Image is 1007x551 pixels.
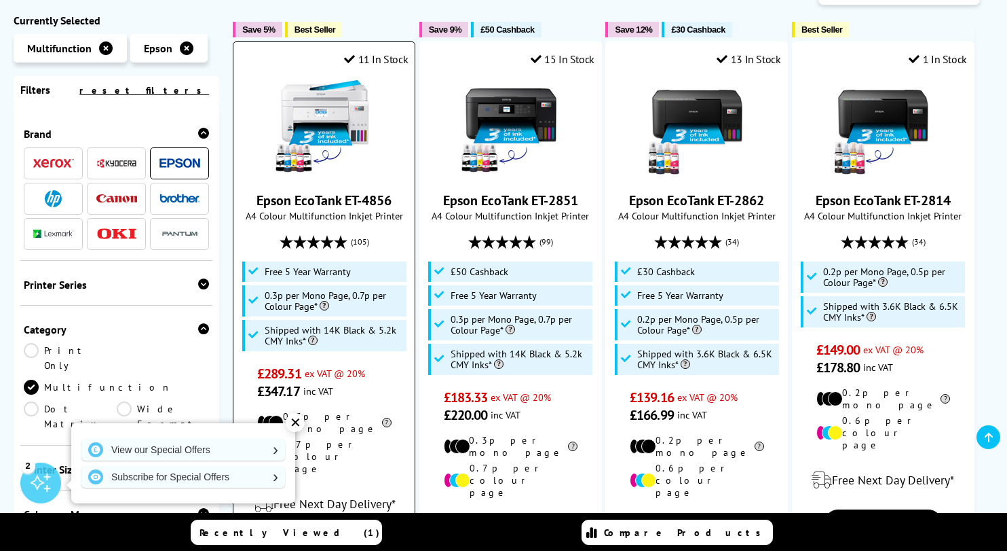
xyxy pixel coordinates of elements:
span: 0.3p per Mono Page, 0.7p per Colour Page* [265,290,403,312]
a: Recently Viewed (1) [191,520,382,545]
img: Pantum [159,226,200,243]
span: £30 Cashback [671,24,725,35]
span: Save 9% [429,24,461,35]
a: Compare Products [582,520,773,545]
a: Wide Format [117,402,210,431]
span: £30 Cashback [637,266,695,277]
span: Best Seller [801,24,843,35]
span: Shipped with 3.6K Black & 6.5K CMY Inks* [637,349,776,370]
img: OKI [96,228,137,240]
a: Subscribe for Special Offers [81,466,285,488]
span: Free 5 Year Warranty [451,290,537,301]
img: Epson EcoTank ET-2862 [646,76,748,178]
button: Save 12% [605,22,659,37]
button: £50 Cashback [471,22,541,37]
div: modal_delivery [240,485,408,523]
div: Currently Selected [14,14,219,27]
li: 0.6p per colour page [816,414,951,451]
button: Save 5% [233,22,282,37]
li: 0.6p per colour page [630,462,764,499]
a: Epson EcoTank ET-2862 [646,167,748,181]
span: £183.33 [444,389,488,406]
li: 0.7p per colour page [257,438,392,475]
span: £178.80 [816,359,860,376]
span: A4 Colour Multifunction Inkjet Printer [613,209,780,222]
a: Dot Matrix [24,402,117,431]
div: ✕ [286,413,305,432]
a: Kyocera [96,155,137,172]
div: 2 [20,458,35,473]
a: Epson EcoTank ET-2814 [816,192,951,209]
span: 0.2p per Mono Page, 0.5p per Colour Page* [823,266,962,288]
span: inc VAT [677,408,707,421]
span: ex VAT @ 20% [305,367,365,380]
img: Lexmark [33,230,74,238]
span: ex VAT @ 20% [491,391,551,404]
span: inc VAT [303,385,333,397]
a: Epson EcoTank ET-2814 [832,167,934,181]
a: Pantum [159,226,200,243]
div: 11 In Stock [344,52,408,66]
a: HP [33,190,74,207]
img: Kyocera [96,158,137,168]
span: Free 5 Year Warranty [265,266,351,277]
span: £139.16 [630,389,674,406]
div: modal_delivery [613,509,780,547]
span: Recently Viewed (1) [199,527,380,539]
span: Compare Products [604,527,768,539]
span: A4 Colour Multifunction Inkjet Printer [799,209,967,222]
a: Epson [159,155,200,172]
span: Epson [144,41,172,55]
a: Epson EcoTank ET-2851 [443,192,578,209]
span: Free 5 Year Warranty [637,290,723,301]
a: Lexmark [33,226,74,243]
li: 0.3p per mono page [257,410,392,435]
div: 15 In Stock [531,52,594,66]
img: Canon [96,194,137,203]
button: Save 9% [419,22,468,37]
span: ex VAT @ 20% [863,343,924,356]
span: £166.99 [630,406,674,424]
span: Shipped with 14K Black & 5.2k CMY Inks* [265,325,403,346]
span: Best Seller [294,24,336,35]
a: Xerox [33,155,74,172]
span: £149.00 [816,341,860,359]
img: Epson [159,158,200,168]
a: OKI [96,226,137,243]
a: View [824,510,943,538]
span: £50 Cashback [480,24,534,35]
div: Printer Series [24,278,209,291]
a: Epson EcoTank ET-4856 [256,192,392,209]
span: inc VAT [491,408,520,421]
div: Colour or Mono [24,508,209,521]
img: Xerox [33,159,74,168]
div: modal_delivery [799,461,967,499]
span: (34) [912,229,926,255]
a: Brother [159,190,200,207]
div: 13 In Stock [717,52,780,66]
a: Multifunction [24,380,172,395]
span: (99) [539,229,553,255]
span: ex VAT @ 20% [677,391,738,404]
span: inc VAT [863,361,893,374]
span: (105) [351,229,369,255]
span: Shipped with 14K Black & 5.2k CMY Inks* [451,349,589,370]
a: reset filters [79,84,209,96]
li: 0.2p per mono page [816,387,951,411]
span: Multifunction [27,41,92,55]
div: Brand [24,127,209,141]
div: Category [24,323,209,336]
span: (34) [725,229,739,255]
div: 1 In Stock [909,52,967,66]
li: 0.7p per colour page [444,462,578,499]
span: 0.2p per Mono Page, 0.5p per Colour Page* [637,314,776,336]
img: HP [45,190,62,207]
a: Epson EcoTank ET-4856 [273,167,375,181]
img: Epson EcoTank ET-2851 [459,76,561,178]
span: 0.3p per Mono Page, 0.7p per Colour Page* [451,314,589,336]
li: 0.3p per mono page [444,434,578,459]
button: Best Seller [285,22,343,37]
span: £347.17 [257,383,300,400]
li: 0.2p per mono page [630,434,764,459]
span: Shipped with 3.6K Black & 6.5K CMY Inks* [823,301,962,323]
